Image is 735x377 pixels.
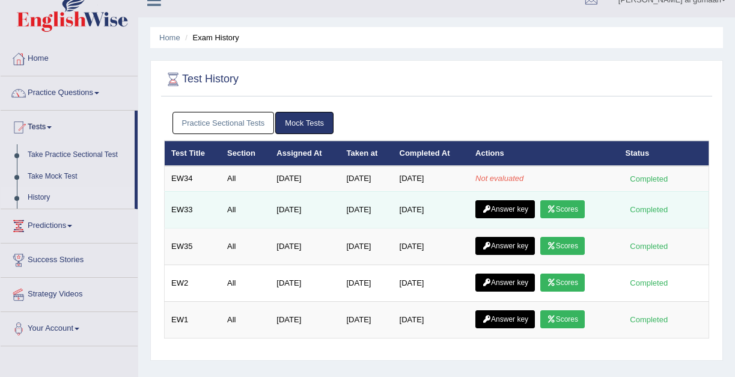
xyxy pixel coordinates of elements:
[270,301,340,338] td: [DATE]
[1,111,135,141] a: Tests
[22,144,135,166] a: Take Practice Sectional Test
[22,187,135,209] a: History
[619,141,709,166] th: Status
[626,277,672,289] div: Completed
[475,310,535,328] a: Answer key
[1,42,138,72] a: Home
[165,265,221,301] td: EW2
[270,141,340,166] th: Assigned At
[540,274,585,292] a: Scores
[1,312,138,342] a: Your Account
[340,265,392,301] td: [DATE]
[340,191,392,228] td: [DATE]
[475,174,523,183] em: Not evaluated
[469,141,618,166] th: Actions
[340,301,392,338] td: [DATE]
[340,228,392,265] td: [DATE]
[165,301,221,338] td: EW1
[1,278,138,308] a: Strategy Videos
[275,112,334,134] a: Mock Tests
[393,228,469,265] td: [DATE]
[540,200,585,218] a: Scores
[165,228,221,265] td: EW35
[475,200,535,218] a: Answer key
[164,70,239,88] h2: Test History
[540,237,585,255] a: Scores
[165,141,221,166] th: Test Title
[393,265,469,301] td: [DATE]
[1,244,138,274] a: Success Stories
[475,237,535,255] a: Answer key
[270,228,340,265] td: [DATE]
[221,228,270,265] td: All
[1,209,138,239] a: Predictions
[270,265,340,301] td: [DATE]
[626,203,672,216] div: Completed
[159,33,180,42] a: Home
[270,191,340,228] td: [DATE]
[393,141,469,166] th: Completed At
[393,301,469,338] td: [DATE]
[393,191,469,228] td: [DATE]
[221,301,270,338] td: All
[340,141,392,166] th: Taken at
[1,76,138,106] a: Practice Questions
[221,191,270,228] td: All
[165,166,221,191] td: EW34
[340,166,392,191] td: [DATE]
[540,310,585,328] a: Scores
[221,265,270,301] td: All
[165,191,221,228] td: EW33
[393,166,469,191] td: [DATE]
[22,166,135,188] a: Take Mock Test
[221,166,270,191] td: All
[626,240,672,253] div: Completed
[172,112,275,134] a: Practice Sectional Tests
[270,166,340,191] td: [DATE]
[221,141,270,166] th: Section
[626,313,672,326] div: Completed
[475,274,535,292] a: Answer key
[626,173,672,185] div: Completed
[182,32,239,43] li: Exam History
